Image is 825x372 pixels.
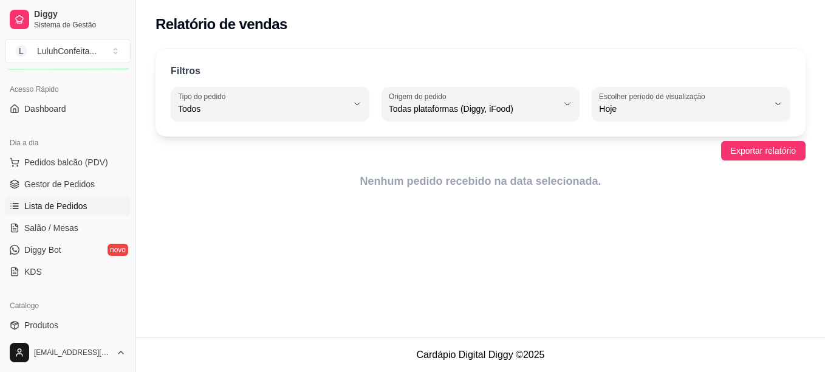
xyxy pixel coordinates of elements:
a: Produtos [5,315,131,335]
span: Hoje [599,103,769,115]
h2: Relatório de vendas [156,15,287,34]
a: DiggySistema de Gestão [5,5,131,34]
span: Sistema de Gestão [34,20,126,30]
span: Diggy [34,9,126,20]
label: Tipo do pedido [178,91,230,102]
button: Select a team [5,39,131,63]
span: Diggy Bot [24,244,61,256]
div: Dia a dia [5,133,131,153]
a: Dashboard [5,99,131,119]
a: Salão / Mesas [5,218,131,238]
div: Acesso Rápido [5,80,131,99]
span: L [15,45,27,57]
label: Escolher período de visualização [599,91,709,102]
button: Origem do pedidoTodas plataformas (Diggy, iFood) [382,87,580,121]
a: Gestor de Pedidos [5,174,131,194]
span: Salão / Mesas [24,222,78,234]
span: Produtos [24,319,58,331]
button: Escolher período de visualizaçãoHoje [592,87,790,121]
span: Lista de Pedidos [24,200,87,212]
span: Dashboard [24,103,66,115]
article: Nenhum pedido recebido na data selecionada. [156,173,806,190]
button: Pedidos balcão (PDV) [5,153,131,172]
button: Exportar relatório [721,141,806,160]
button: Tipo do pedidoTodos [171,87,369,121]
footer: Cardápio Digital Diggy © 2025 [136,337,825,372]
a: Diggy Botnovo [5,240,131,260]
div: LuluhConfeita ... [37,45,97,57]
p: Filtros [171,64,200,78]
span: Gestor de Pedidos [24,178,95,190]
span: [EMAIL_ADDRESS][PERSON_NAME][DOMAIN_NAME] [34,348,111,357]
a: KDS [5,262,131,281]
span: KDS [24,266,42,278]
button: [EMAIL_ADDRESS][PERSON_NAME][DOMAIN_NAME] [5,338,131,367]
span: Todos [178,103,347,115]
span: Pedidos balcão (PDV) [24,156,108,168]
div: Catálogo [5,296,131,315]
span: Exportar relatório [731,144,796,157]
label: Origem do pedido [389,91,450,102]
span: Todas plataformas (Diggy, iFood) [389,103,558,115]
a: Lista de Pedidos [5,196,131,216]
